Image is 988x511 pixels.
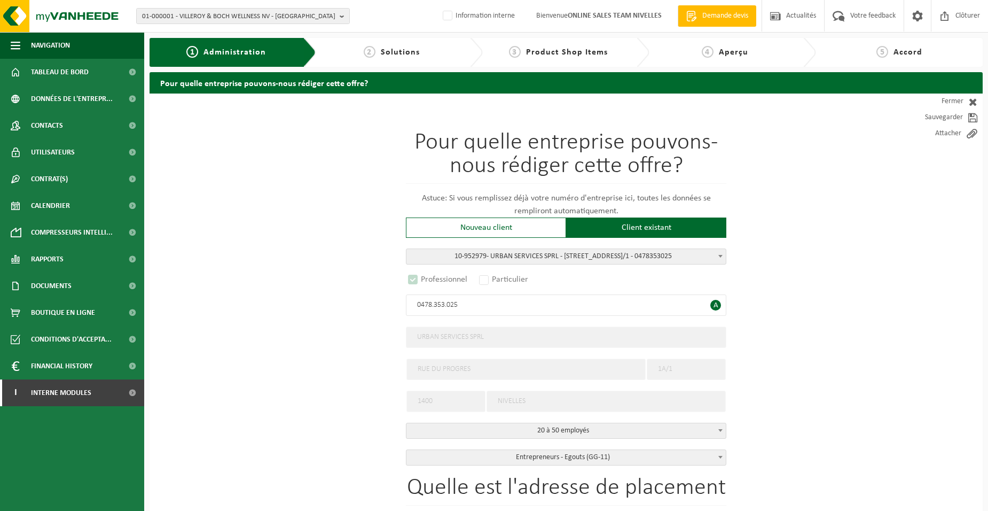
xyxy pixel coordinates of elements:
[406,249,726,265] span: <span class="highlight"><span class="highlight">10-952979</span></span> - URBAN SERVICES SPRL - 1...
[406,423,726,438] span: 20 à 50 employés
[322,46,461,59] a: 2Solutions
[31,273,72,299] span: Documents
[31,326,112,353] span: Conditions d'accepta...
[406,450,726,466] span: Entrepreneurs - Egouts (GG-11)
[887,94,983,110] a: Fermer
[406,327,726,348] input: Nom
[441,8,515,24] label: Information interne
[158,46,295,59] a: 1Administration
[31,246,64,273] span: Rapports
[31,192,70,219] span: Calendrier
[31,353,92,380] span: Financial History
[406,272,471,287] label: Professionnel
[364,46,375,58] span: 2
[454,252,487,260] span: 10-952979
[710,300,721,311] span: A
[887,126,983,142] a: Attacher
[142,9,335,25] span: 01-000001 - VILLEROY & BOCH WELLNESS NV - [GEOGRAPHIC_DATA]
[381,48,420,57] span: Solutions
[406,131,726,184] h1: Pour quelle entreprise pouvons-nous rédiger cette offre?
[526,48,608,57] span: Product Shop Items
[655,46,795,59] a: 4Aperçu
[203,48,266,57] span: Administration
[406,476,726,506] h1: Quelle est l'adresse de placement
[31,59,89,86] span: Tableau de bord
[31,112,63,139] span: Contacts
[31,219,113,246] span: Compresseurs intelli...
[406,192,726,218] p: Astuce: Si vous remplissez déjà votre numéro d'entreprise ici, toutes les données se rempliront a...
[406,423,726,439] span: 20 à 50 employés
[678,5,756,27] a: Demande devis
[31,299,95,326] span: Boutique en ligne
[406,249,726,264] span: <span class="highlight"><span class="highlight">10-952979</span></span> - URBAN SERVICES SPRL - 1...
[406,295,726,316] input: Numéro d'entreprise
[406,391,485,412] input: code postal
[136,8,350,24] button: 01-000001 - VILLEROY & BOCH WELLNESS NV - [GEOGRAPHIC_DATA]
[876,46,888,58] span: 5
[31,86,113,112] span: Données de l'entrepr...
[150,72,983,93] h2: Pour quelle entreprise pouvons-nous rédiger cette offre?
[821,46,977,59] a: 5Accord
[406,359,646,380] input: Rue
[702,46,713,58] span: 4
[893,48,922,57] span: Accord
[487,391,726,412] input: Ville
[186,46,198,58] span: 1
[647,359,726,380] input: Numéro
[31,380,91,406] span: Interne modules
[11,380,20,406] span: I
[31,166,68,192] span: Contrat(s)
[31,139,75,166] span: Utilisateurs
[568,12,662,20] strong: ONLINE SALES TEAM NIVELLES
[566,218,726,238] div: Client existant
[31,32,70,59] span: Navigation
[406,218,566,238] div: Nouveau client
[488,46,628,59] a: 3Product Shop Items
[477,272,531,287] label: Particulier
[700,11,751,21] span: Demande devis
[406,450,726,465] span: Entrepreneurs - Egouts (GG-11)
[887,110,983,126] a: Sauvegarder
[509,46,521,58] span: 3
[719,48,748,57] span: Aperçu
